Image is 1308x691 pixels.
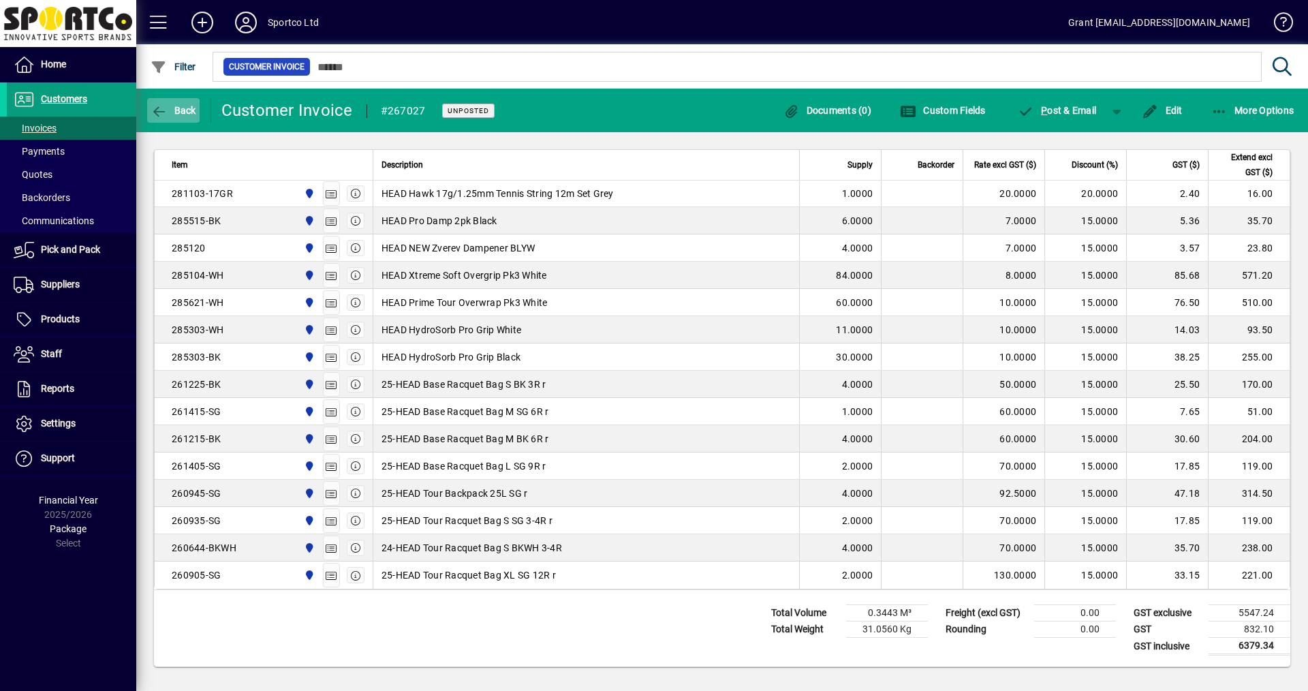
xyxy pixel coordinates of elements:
[1127,605,1209,621] td: GST exclusive
[1044,180,1126,207] td: 20.0000
[846,605,928,621] td: 0.3443 M³
[14,192,70,203] span: Backorders
[41,59,66,70] span: Home
[151,61,196,72] span: Filter
[1208,207,1290,234] td: 35.70
[448,106,489,115] span: Unposted
[300,241,316,256] span: Sportco Ltd Warehouse
[1044,425,1126,452] td: 15.0000
[381,214,497,228] span: HEAD Pro Damp 2pk Black
[221,99,353,121] div: Customer Invoice
[14,169,52,180] span: Quotes
[172,378,221,391] div: 261225-BK
[1044,343,1126,371] td: 15.0000
[764,605,846,621] td: Total Volume
[842,378,873,391] span: 4.0000
[1264,3,1291,47] a: Knowledge Base
[300,213,316,228] span: Sportco Ltd Warehouse
[1126,234,1208,262] td: 3.57
[41,279,80,290] span: Suppliers
[1068,12,1250,33] div: Grant [EMAIL_ADDRESS][DOMAIN_NAME]
[783,105,871,116] span: Documents (0)
[381,541,562,555] span: 24-HEAD Tour Racquet Bag S BKWH 3-4R
[971,268,1036,282] div: 8.0000
[300,268,316,283] span: Sportco Ltd Warehouse
[842,214,873,228] span: 6.0000
[41,313,80,324] span: Products
[151,105,196,116] span: Back
[1044,262,1126,289] td: 15.0000
[381,568,556,582] span: 25-HEAD Tour Racquet Bag XL SG 12R r
[381,487,528,500] span: 25-HEAD Tour Backpack 25L SG r
[1142,105,1183,116] span: Edit
[381,378,546,391] span: 25-HEAD Base Racquet Bag S BK 3R r
[172,405,221,418] div: 261415-SG
[172,514,221,527] div: 260935-SG
[1208,507,1290,534] td: 119.00
[1044,289,1126,316] td: 15.0000
[1127,621,1209,638] td: GST
[1126,289,1208,316] td: 76.50
[300,350,316,365] span: Sportco Ltd Warehouse
[842,187,873,200] span: 1.0000
[1208,562,1290,589] td: 221.00
[939,621,1034,638] td: Rounding
[836,268,873,282] span: 84.0000
[300,540,316,555] span: Sportco Ltd Warehouse
[971,432,1036,446] div: 60.0000
[1126,507,1208,534] td: 17.85
[7,337,136,371] a: Staff
[842,432,873,446] span: 4.0000
[1044,480,1126,507] td: 15.0000
[300,404,316,419] span: Sportco Ltd Warehouse
[7,209,136,232] a: Communications
[779,98,875,123] button: Documents (0)
[1208,180,1290,207] td: 16.00
[300,568,316,583] span: Sportco Ltd Warehouse
[1208,534,1290,562] td: 238.00
[1044,507,1126,534] td: 15.0000
[147,55,200,79] button: Filter
[172,187,233,200] div: 281103-17GR
[172,568,221,582] div: 260905-SG
[842,241,873,255] span: 4.0000
[1208,452,1290,480] td: 119.00
[300,459,316,474] span: Sportco Ltd Warehouse
[41,348,62,359] span: Staff
[764,621,846,638] td: Total Weight
[1126,371,1208,398] td: 25.50
[971,323,1036,337] div: 10.0000
[971,514,1036,527] div: 70.0000
[224,10,268,35] button: Profile
[1126,316,1208,343] td: 14.03
[1044,207,1126,234] td: 15.0000
[7,117,136,140] a: Invoices
[1217,150,1273,180] span: Extend excl GST ($)
[7,163,136,186] a: Quotes
[381,296,548,309] span: HEAD Prime Tour Overwrap Pk3 White
[7,233,136,267] a: Pick and Pack
[381,432,549,446] span: 25-HEAD Base Racquet Bag M BK 6R r
[1209,638,1290,655] td: 6379.34
[897,98,989,123] button: Custom Fields
[971,568,1036,582] div: 130.0000
[41,383,74,394] span: Reports
[1044,534,1126,562] td: 15.0000
[7,407,136,441] a: Settings
[1126,262,1208,289] td: 85.68
[1172,157,1200,172] span: GST ($)
[300,431,316,446] span: Sportco Ltd Warehouse
[1018,105,1097,116] span: ost & Email
[1208,234,1290,262] td: 23.80
[836,350,873,364] span: 30.0000
[1044,562,1126,589] td: 15.0000
[971,487,1036,500] div: 92.5000
[842,405,873,418] span: 1.0000
[971,405,1036,418] div: 60.0000
[381,268,547,282] span: HEAD Xtreme Soft Overgrip Pk3 White
[381,241,535,255] span: HEAD NEW Zverev Dampener BLYW
[300,295,316,310] span: Sportco Ltd Warehouse
[381,405,549,418] span: 25-HEAD Base Racquet Bag M SG 6R r
[7,48,136,82] a: Home
[1126,343,1208,371] td: 38.25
